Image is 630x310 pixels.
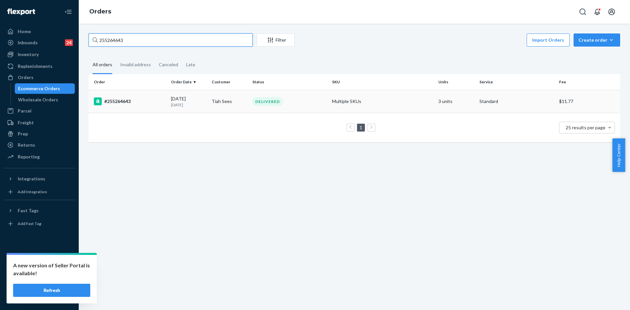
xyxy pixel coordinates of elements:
div: Ecommerce Orders [18,85,60,92]
button: Import Orders [527,33,570,47]
th: Order Date [168,74,209,90]
p: [DATE] [171,102,206,108]
div: Filter [257,37,294,43]
div: Fast Tags [18,207,39,214]
div: [DATE] [171,95,206,108]
button: Help Center [612,138,625,172]
div: Returns [18,142,35,148]
th: SKU [329,74,436,90]
div: Customer [212,79,247,85]
div: Inbounds [18,39,38,46]
a: Freight [4,117,75,128]
th: Service [477,74,556,90]
button: Open notifications [591,5,604,18]
div: Reporting [18,154,40,160]
a: Returns [4,140,75,150]
button: Open account menu [605,5,618,18]
a: Reporting [4,152,75,162]
th: Units [436,74,476,90]
p: Standard [479,98,554,105]
a: Replenishments [4,61,75,72]
button: Create order [574,33,620,47]
ol: breadcrumbs [84,2,116,21]
a: Orders [89,8,111,15]
a: Orders [4,72,75,83]
div: 24 [65,39,73,46]
a: Talk to Support [4,269,75,280]
input: Search orders [89,33,253,47]
button: Filter [257,33,295,47]
span: 25 results per page [566,125,605,130]
div: Add Integration [18,189,47,195]
div: Create order [578,37,615,43]
a: Wholesale Orders [15,94,75,105]
a: Inbounds24 [4,37,75,48]
a: Help Center [4,280,75,291]
div: Add Fast Tag [18,221,41,226]
div: Inventory [18,51,39,58]
a: Page 1 is your current page [358,125,364,130]
div: Parcel [18,108,31,114]
div: Invalid address [120,56,151,73]
a: Ecommerce Orders [15,83,75,94]
div: DELIVERED [252,97,283,106]
div: Wholesale Orders [18,96,58,103]
p: A new version of Seller Portal is available! [13,261,90,277]
a: Settings [4,258,75,269]
td: $11.77 [556,90,620,113]
div: Freight [18,119,34,126]
a: Prep [4,129,75,139]
a: Parcel [4,106,75,116]
a: Add Fast Tag [4,218,75,229]
a: Add Integration [4,187,75,197]
a: Home [4,26,75,37]
button: Give Feedback [4,292,75,302]
td: Tiah Sees [209,90,250,113]
button: Refresh [13,284,90,297]
th: Order [89,74,168,90]
div: Replenishments [18,63,52,70]
button: Integrations [4,174,75,184]
div: #255264643 [94,97,166,105]
div: Home [18,28,31,35]
td: Multiple SKUs [329,90,436,113]
button: Close Navigation [62,5,75,18]
div: Canceled [159,56,178,73]
button: Fast Tags [4,205,75,216]
th: Fee [556,74,620,90]
td: 3 units [436,90,476,113]
div: All orders [93,56,112,74]
div: Prep [18,131,28,137]
button: Open Search Box [576,5,589,18]
a: Inventory [4,49,75,60]
th: Status [250,74,329,90]
div: Orders [18,74,33,81]
div: Integrations [18,176,45,182]
div: Late [186,56,195,73]
img: Flexport logo [7,9,35,15]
